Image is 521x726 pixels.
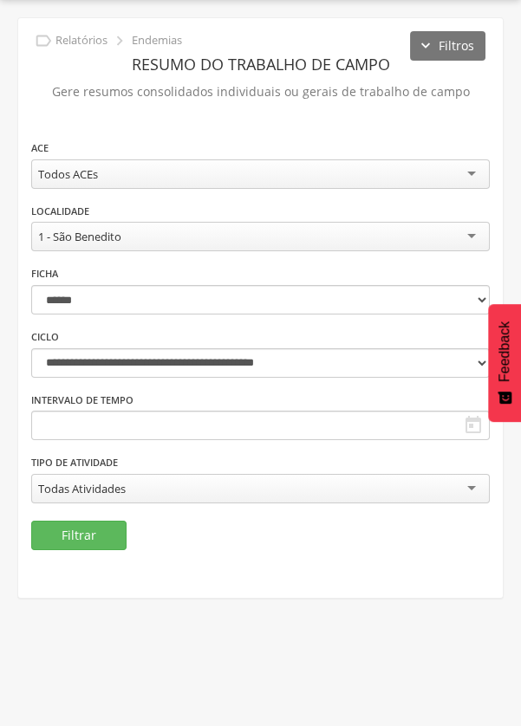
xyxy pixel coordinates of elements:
[132,34,182,48] p: Endemias
[31,267,58,281] label: Ficha
[410,31,485,61] button: Filtros
[110,31,129,50] i: 
[38,229,121,244] div: 1 - São Benedito
[34,31,53,50] i: 
[31,80,490,104] p: Gere resumos consolidados individuais ou gerais de trabalho de campo
[488,304,521,422] button: Feedback - Mostrar pesquisa
[31,393,134,407] label: Intervalo de Tempo
[31,330,59,344] label: Ciclo
[497,321,512,382] span: Feedback
[463,415,484,436] i: 
[38,166,98,182] div: Todos ACEs
[55,34,107,48] p: Relatórios
[31,456,118,470] label: Tipo de Atividade
[31,204,89,218] label: Localidade
[31,521,127,550] button: Filtrar
[31,141,49,155] label: ACE
[31,49,490,80] header: Resumo do Trabalho de Campo
[38,481,126,496] div: Todas Atividades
